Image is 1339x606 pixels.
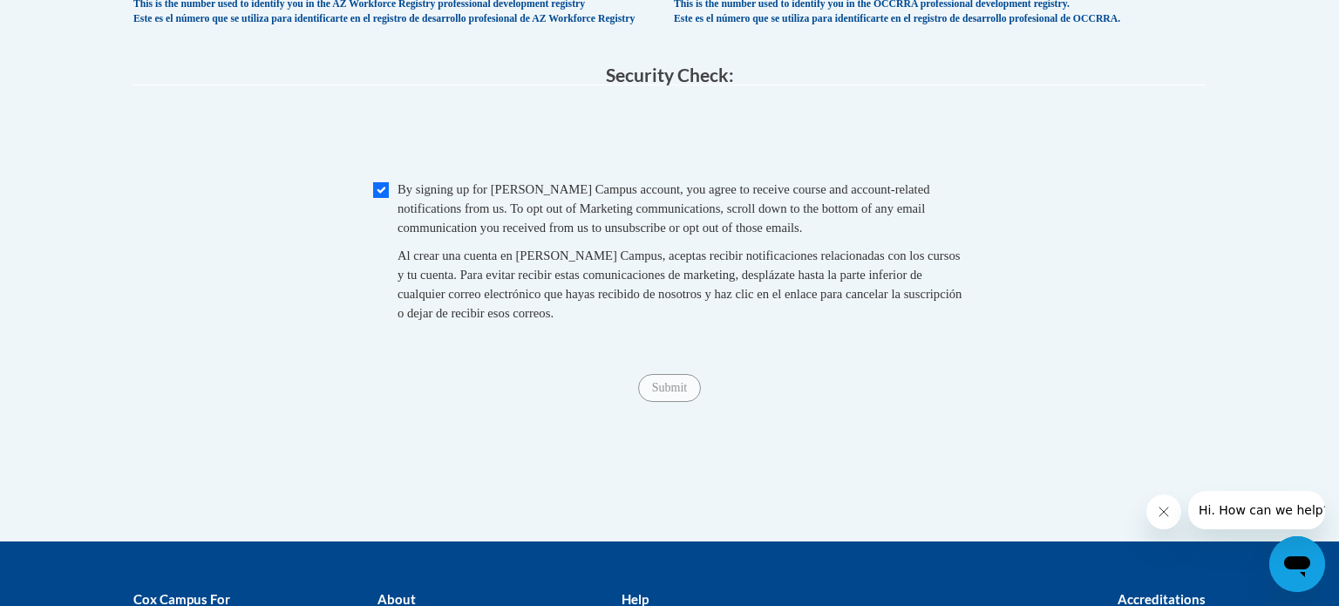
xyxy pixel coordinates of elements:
input: Submit [638,374,701,402]
span: By signing up for [PERSON_NAME] Campus account, you agree to receive course and account-related n... [398,182,930,235]
iframe: reCAPTCHA [537,103,802,171]
iframe: Close message [1146,494,1181,529]
span: Hi. How can we help? [10,12,141,26]
iframe: Message from company [1188,491,1325,529]
span: Security Check: [606,64,734,85]
span: Al crear una cuenta en [PERSON_NAME] Campus, aceptas recibir notificaciones relacionadas con los ... [398,249,962,320]
iframe: Button to launch messaging window [1269,536,1325,592]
